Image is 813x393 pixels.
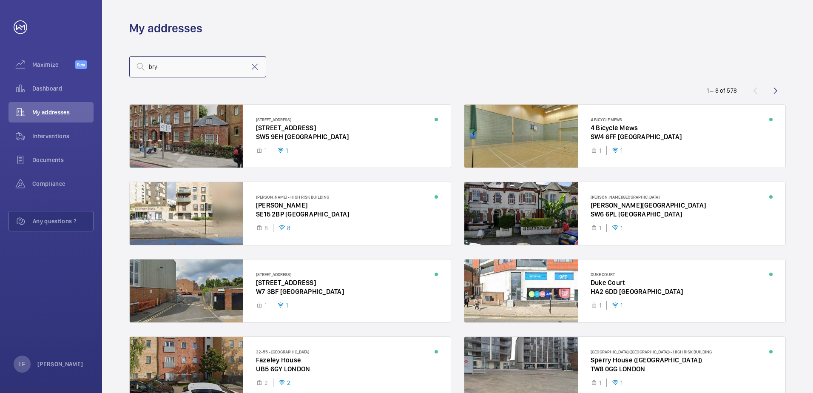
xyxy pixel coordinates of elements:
div: 1 – 8 of 578 [707,86,737,95]
p: [PERSON_NAME] [37,360,83,368]
span: My addresses [32,108,94,117]
span: Maximize [32,60,75,69]
span: Interventions [32,132,94,140]
span: Any questions ? [33,217,93,225]
input: Search by address [129,56,266,77]
p: LF [19,360,25,368]
span: Compliance [32,179,94,188]
h1: My addresses [129,20,202,36]
span: Dashboard [32,84,94,93]
span: Beta [75,60,87,69]
span: Documents [32,156,94,164]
